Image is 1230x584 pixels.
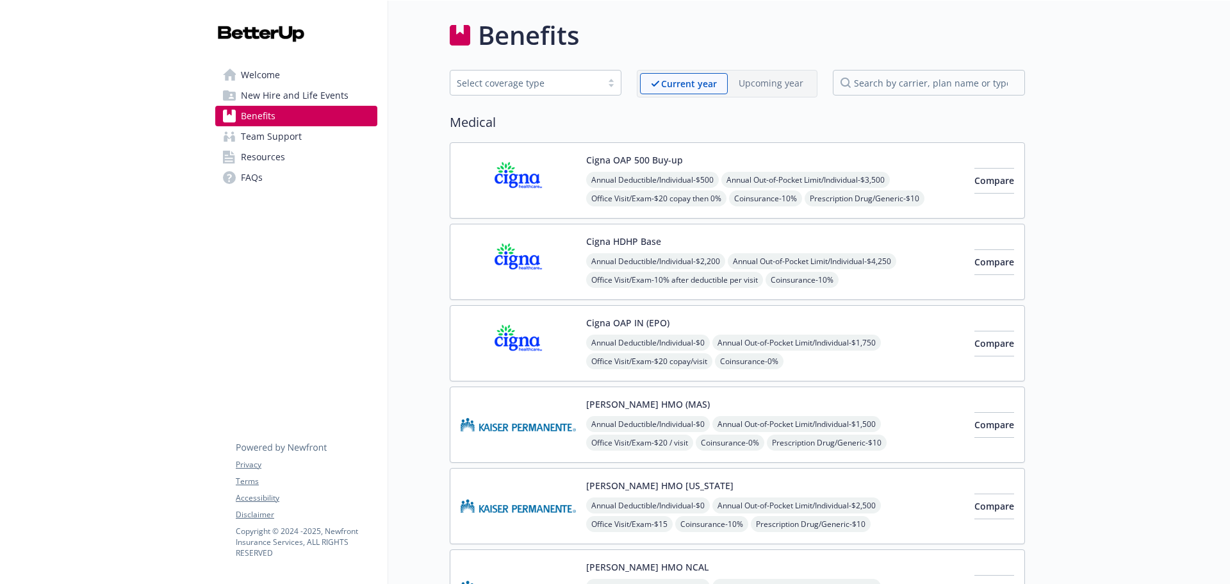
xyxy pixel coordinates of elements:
[215,85,377,106] a: New Hire and Life Events
[586,335,710,351] span: Annual Deductible/Individual - $0
[586,316,669,330] button: Cigna OAP IN (EPO)
[586,153,683,167] button: Cigna OAP 500 Buy-up
[586,235,661,248] button: Cigna HDHP Base
[461,479,576,533] img: Kaiser Permanente of Hawaii carrier logo
[712,497,881,513] span: Annual Out-of-Pocket Limit/Individual - $2,500
[450,113,1025,132] h2: Medical
[586,190,726,206] span: Office Visit/Exam - $20 copay then 0%
[241,147,285,167] span: Resources
[586,253,725,269] span: Annual Deductible/Individual - $2,200
[236,509,377,521] a: Disclaimer
[974,256,1014,268] span: Compare
[729,190,802,206] span: Coinsurance - 10%
[586,497,710,513] span: Annual Deductible/Individual - $0
[974,337,1014,349] span: Compare
[241,65,280,85] span: Welcome
[586,516,673,532] span: Office Visit/Exam - $15
[586,416,710,432] span: Annual Deductible/Individual - $0
[215,167,377,188] a: FAQs
[715,353,783,369] span: Coinsurance - 0%
[712,416,881,432] span: Annual Out-of-Pocket Limit/Individual - $1,500
[586,435,693,451] span: Office Visit/Exam - $20 / visit
[767,435,887,451] span: Prescription Drug/Generic - $10
[805,190,924,206] span: Prescription Drug/Generic - $10
[236,476,377,487] a: Terms
[974,249,1014,275] button: Compare
[457,76,595,90] div: Select coverage type
[586,272,763,288] span: Office Visit/Exam - 10% after deductible per visit
[215,147,377,167] a: Resources
[236,492,377,504] a: Accessibility
[974,331,1014,356] button: Compare
[974,168,1014,194] button: Compare
[586,479,734,492] button: [PERSON_NAME] HMO [US_STATE]
[586,397,710,411] button: [PERSON_NAME] HMO (MAS)
[974,419,1014,431] span: Compare
[712,335,881,351] span: Annual Out-of-Pocket Limit/Individual - $1,750
[974,494,1014,519] button: Compare
[215,126,377,147] a: Team Support
[236,526,377,558] p: Copyright © 2024 - 2025 , Newfront Insurance Services, ALL RIGHTS RESERVED
[751,516,871,532] span: Prescription Drug/Generic - $10
[739,76,803,90] p: Upcoming year
[974,412,1014,438] button: Compare
[461,397,576,452] img: Kaiser Permanente Insurance Company carrier logo
[974,500,1014,512] span: Compare
[215,65,377,85] a: Welcome
[241,85,348,106] span: New Hire and Life Events
[586,560,709,574] button: [PERSON_NAME] HMO NCAL
[241,106,275,126] span: Benefits
[461,235,576,289] img: CIGNA carrier logo
[461,316,576,371] img: CIGNA carrier logo
[728,253,896,269] span: Annual Out-of-Pocket Limit/Individual - $4,250
[478,16,579,54] h1: Benefits
[241,126,302,147] span: Team Support
[661,77,717,90] p: Current year
[833,70,1025,96] input: search by carrier, plan name or type
[586,353,712,369] span: Office Visit/Exam - $20 copay/visit
[675,516,748,532] span: Coinsurance - 10%
[974,174,1014,187] span: Compare
[766,272,839,288] span: Coinsurance - 10%
[236,459,377,471] a: Privacy
[461,153,576,208] img: CIGNA carrier logo
[696,435,764,451] span: Coinsurance - 0%
[586,172,719,188] span: Annual Deductible/Individual - $500
[241,167,263,188] span: FAQs
[721,172,890,188] span: Annual Out-of-Pocket Limit/Individual - $3,500
[215,106,377,126] a: Benefits
[728,73,814,94] span: Upcoming year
